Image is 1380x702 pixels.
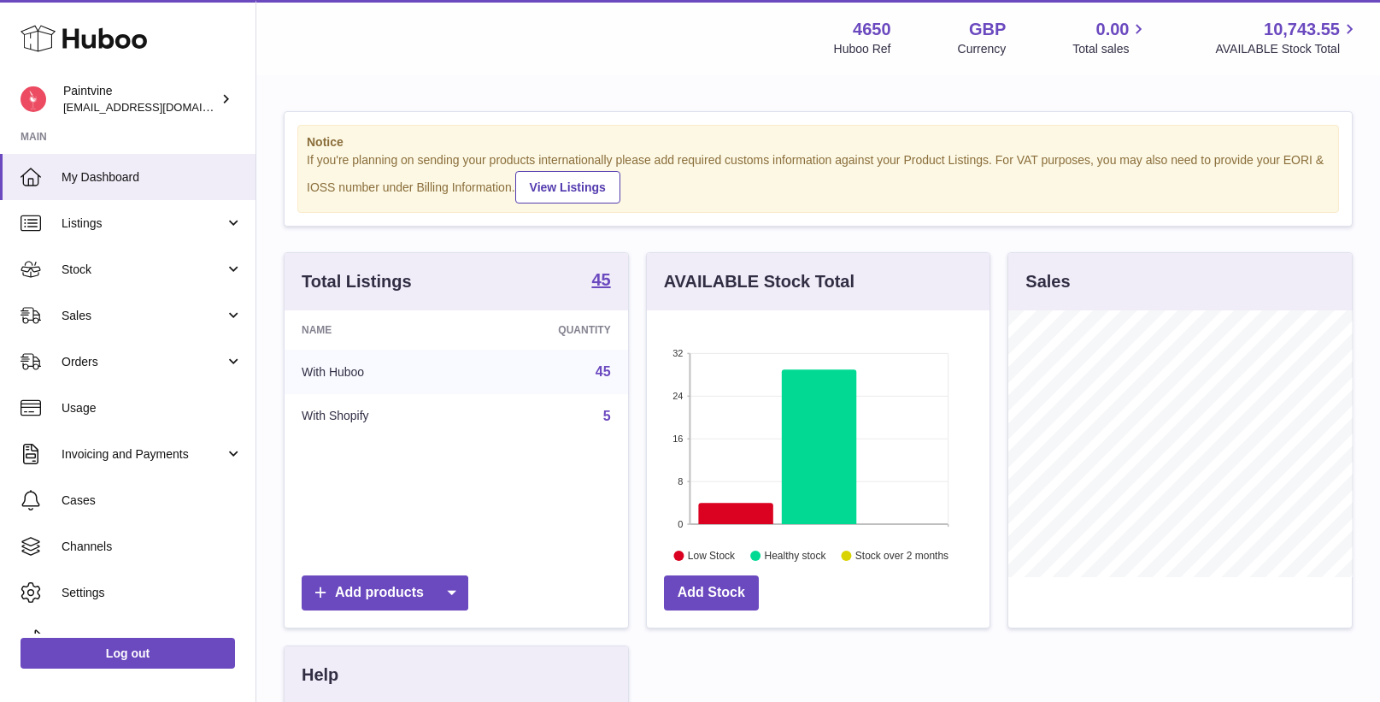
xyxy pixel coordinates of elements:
a: Log out [21,638,235,669]
span: AVAILABLE Stock Total [1215,41,1359,57]
a: Add Stock [664,575,759,611]
span: Channels [62,539,243,555]
span: Usage [62,400,243,416]
th: Name [285,310,470,350]
a: 10,743.55 AVAILABLE Stock Total [1215,18,1359,57]
div: If you're planning on sending your products internationally please add required customs informati... [307,152,1330,204]
strong: GBP [969,18,1006,41]
span: Sales [62,308,225,324]
div: Currency [958,41,1007,57]
div: Huboo Ref [834,41,891,57]
span: My Dashboard [62,169,243,186]
h3: Help [302,664,338,687]
strong: 4650 [853,18,891,41]
text: 32 [672,348,683,358]
a: 5 [603,409,611,423]
strong: Notice [307,134,1330,150]
span: Cases [62,493,243,509]
span: 10,743.55 [1264,18,1340,41]
a: 45 [596,364,611,379]
a: Add products [302,575,468,611]
img: euan@paintvine.co.uk [21,86,46,112]
span: Invoicing and Payments [62,446,225,463]
div: Paintvine [63,83,217,115]
span: Stock [62,262,225,278]
th: Quantity [470,310,628,350]
text: Healthy stock [764,550,826,562]
span: Total sales [1072,41,1148,57]
text: Stock over 2 months [855,550,948,562]
td: With Shopify [285,394,470,439]
h3: Total Listings [302,270,412,293]
text: 0 [678,519,683,529]
text: 8 [678,476,683,487]
span: Settings [62,585,243,601]
strong: 45 [591,271,610,288]
h3: Sales [1025,270,1070,293]
span: Listings [62,215,225,232]
span: [EMAIL_ADDRESS][DOMAIN_NAME] [63,100,251,114]
td: With Huboo [285,350,470,394]
text: 24 [672,391,683,401]
span: Orders [62,354,225,370]
span: 0.00 [1096,18,1130,41]
a: View Listings [515,171,620,204]
a: 0.00 Total sales [1072,18,1148,57]
span: Returns [62,631,243,647]
a: 45 [591,271,610,292]
h3: AVAILABLE Stock Total [664,270,854,293]
text: Low Stock [688,550,736,562]
text: 16 [672,434,683,444]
